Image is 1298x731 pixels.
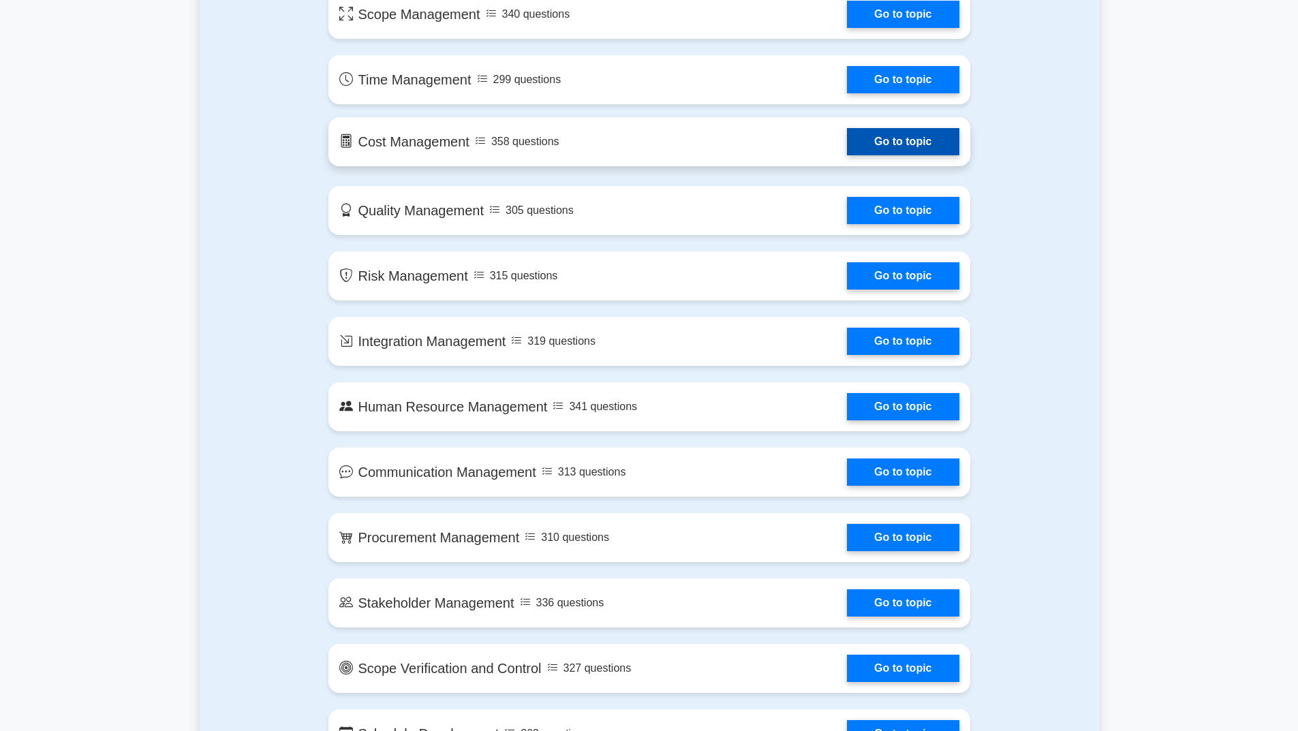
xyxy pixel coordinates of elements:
[847,66,959,93] a: Go to topic
[847,524,959,551] a: Go to topic
[847,328,959,355] a: Go to topic
[847,262,959,290] a: Go to topic
[847,393,959,420] a: Go to topic
[847,655,959,682] a: Go to topic
[847,1,959,28] a: Go to topic
[847,458,959,486] a: Go to topic
[847,128,959,155] a: Go to topic
[847,589,959,617] a: Go to topic
[847,197,959,224] a: Go to topic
